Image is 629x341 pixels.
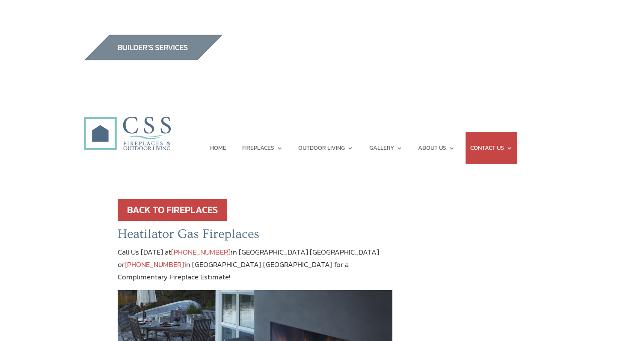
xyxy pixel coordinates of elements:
[418,132,455,164] a: ABOUT US
[242,132,283,164] a: FIREPLACES
[125,259,184,270] a: [PHONE_NUMBER]
[171,246,231,258] a: [PHONE_NUMBER]
[83,35,223,60] img: builders_btn
[470,132,513,164] a: CONTACT US
[118,226,392,246] h2: Heatilator Gas Fireplaces
[210,132,226,164] a: HOME
[369,132,403,164] a: GALLERY
[118,199,227,221] a: BACK TO FIREPLACES
[118,246,392,291] p: Call Us [DATE] at in [GEOGRAPHIC_DATA] [GEOGRAPHIC_DATA] or in [GEOGRAPHIC_DATA] [GEOGRAPHIC_DATA...
[83,93,171,155] img: CSS Fireplaces & Outdoor Living (Formerly Construction Solutions & Supply)- Jacksonville Ormond B...
[83,52,223,63] a: builder services construction supply
[298,132,353,164] a: OUTDOOR LIVING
